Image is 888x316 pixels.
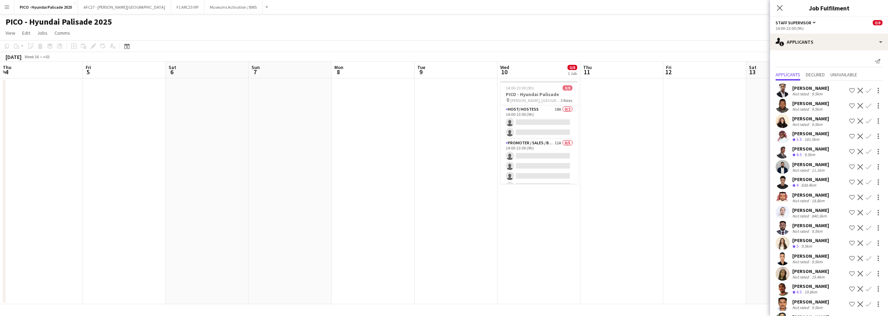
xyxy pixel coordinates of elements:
[792,100,829,106] div: [PERSON_NAME]
[567,65,577,70] span: 0/8
[776,20,811,25] span: Staff Supervisor
[561,98,572,103] span: 3 Roles
[665,68,672,76] span: 12
[792,253,829,259] div: [PERSON_NAME]
[85,68,91,76] span: 5
[6,53,22,60] div: [DATE]
[500,139,578,203] app-card-role: Promoter / Sales / Brand Ambassador11A0/514:00-23:00 (9h)
[873,20,882,25] span: 0/8
[792,198,810,203] div: Not rated
[500,81,578,184] app-job-card: 14:00-23:00 (9h)0/8PICO - Hyundai Palisade [PERSON_NAME], [GEOGRAPHIC_DATA]3 RolesHost/ Hostess18...
[792,283,829,289] div: [PERSON_NAME]
[770,34,888,50] div: Applicants
[776,26,882,31] div: 14:00-23:00 (9h)
[78,0,171,14] button: AFC27 - [PERSON_NAME][GEOGRAPHIC_DATA]
[6,30,15,36] span: View
[830,72,857,77] span: Unavailable
[796,244,799,249] span: 5
[500,64,509,70] span: Wed
[3,64,11,70] span: Thu
[416,68,425,76] span: 9
[582,68,592,76] span: 11
[776,20,817,25] button: Staff Supervisor
[792,161,829,168] div: [PERSON_NAME]
[796,152,802,157] span: 4.5
[749,64,757,70] span: Sat
[500,105,578,139] app-card-role: Host/ Hostess18A0/214:00-23:00 (9h)
[43,54,50,59] div: +03
[792,91,810,96] div: Not rated
[6,17,112,27] h1: PICO - Hyundai Palisade 2025
[251,64,260,70] span: Sun
[792,259,810,264] div: Not rated
[34,28,50,37] a: Jobs
[803,152,817,158] div: 9.5km
[792,237,829,244] div: [PERSON_NAME]
[333,68,343,76] span: 8
[792,268,829,274] div: [PERSON_NAME]
[810,198,826,203] div: 18.8km
[776,72,800,77] span: Applicants
[506,85,534,91] span: 14:00-23:00 (9h)
[792,192,829,198] div: [PERSON_NAME]
[792,176,829,182] div: [PERSON_NAME]
[792,274,810,280] div: Not rated
[806,72,825,77] span: Declined
[792,116,829,122] div: [PERSON_NAME]
[792,146,829,152] div: [PERSON_NAME]
[796,289,802,294] span: 4.5
[810,122,824,127] div: 9.5km
[810,213,828,219] div: 840.3km
[22,30,30,36] span: Edit
[810,229,824,234] div: 9.5km
[792,299,829,305] div: [PERSON_NAME]
[3,28,18,37] a: View
[169,64,176,70] span: Sat
[168,68,176,76] span: 6
[796,137,802,142] span: 3.5
[803,137,821,143] div: 181.5km
[792,130,829,137] div: [PERSON_NAME]
[334,64,343,70] span: Mon
[510,98,561,103] span: [PERSON_NAME], [GEOGRAPHIC_DATA]
[810,305,824,310] div: 9.5km
[792,213,810,219] div: Not rated
[792,122,810,127] div: Not rated
[792,85,829,91] div: [PERSON_NAME]
[14,0,78,14] button: PICO - Hyundai Palisade 2025
[583,64,592,70] span: Thu
[23,54,40,59] span: Week 36
[770,3,888,12] h3: Job Fulfilment
[810,259,824,264] div: 9.5km
[417,64,425,70] span: Tue
[792,229,810,234] div: Not rated
[810,91,824,96] div: 9.5km
[52,28,73,37] a: Comms
[204,0,263,14] button: Museums Activation / BWS
[803,289,819,295] div: 19.8km
[810,106,824,112] div: 9.5km
[792,305,810,310] div: Not rated
[500,91,578,97] h3: PICO - Hyundai Palisade
[748,68,757,76] span: 13
[2,68,11,76] span: 4
[37,30,48,36] span: Jobs
[19,28,33,37] a: Edit
[54,30,70,36] span: Comms
[792,222,829,229] div: [PERSON_NAME]
[810,274,826,280] div: 15.4km
[86,64,91,70] span: Fri
[568,71,577,76] div: 1 Job
[792,207,829,213] div: [PERSON_NAME]
[796,182,799,188] span: 4
[171,0,204,14] button: F1 ARC25 VIP
[563,85,572,91] span: 0/8
[792,106,810,112] div: Not rated
[810,168,826,173] div: 11.1km
[499,68,509,76] span: 10
[800,182,818,188] div: 838.4km
[800,244,813,249] div: 9.5km
[666,64,672,70] span: Fri
[250,68,260,76] span: 7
